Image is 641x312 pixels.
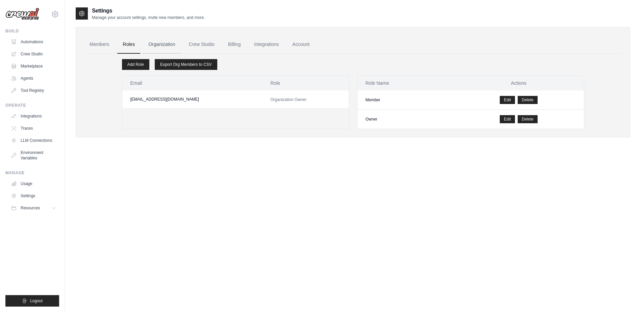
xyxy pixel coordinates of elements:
a: Crew Studio [8,49,59,59]
button: Delete [518,96,538,104]
a: Export Org Members to CSV [155,59,217,70]
th: Role [262,76,348,90]
span: Organization Owner [270,97,306,102]
th: Email [122,76,263,90]
a: Marketplace [8,61,59,72]
a: Automations [8,36,59,47]
a: Tool Registry [8,85,59,96]
div: Operate [5,103,59,108]
button: Resources [8,203,59,213]
a: Usage [8,178,59,189]
a: Roles [117,35,140,54]
button: Delete [518,115,538,123]
a: Billing [223,35,246,54]
span: Resources [21,205,40,211]
a: Traces [8,123,59,134]
a: Add Role [122,59,149,70]
a: Members [84,35,115,54]
th: Actions [454,76,584,90]
a: Account [287,35,315,54]
a: Settings [8,190,59,201]
span: Logout [30,298,43,304]
a: Organization [143,35,180,54]
a: Environment Variables [8,147,59,163]
td: Member [358,90,454,110]
a: Crew Studio [183,35,220,54]
a: Integrations [8,111,59,122]
td: [EMAIL_ADDRESS][DOMAIN_NAME] [122,90,263,108]
p: Manage your account settings, invite new members, and more. [92,15,205,20]
div: Manage [5,170,59,176]
h2: Settings [92,7,205,15]
a: Edit [500,96,515,104]
a: LLM Connections [8,135,59,146]
th: Role Name [358,76,454,90]
button: Logout [5,295,59,307]
a: Edit [500,115,515,123]
img: Logo [5,8,39,21]
a: Agents [8,73,59,84]
div: Build [5,28,59,34]
td: Owner [358,110,454,129]
a: Integrations [249,35,284,54]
